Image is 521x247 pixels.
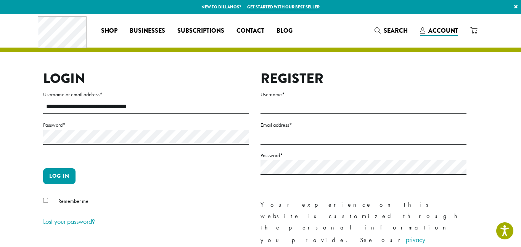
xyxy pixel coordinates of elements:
a: Shop [95,25,124,37]
label: Password [43,120,249,130]
label: Password [260,151,466,160]
span: Businesses [130,26,165,36]
span: Search [384,26,408,35]
span: Account [428,26,458,35]
label: Username [260,90,466,99]
h2: Login [43,70,249,87]
a: Search [368,24,414,37]
label: Username or email address [43,90,249,99]
span: Subscriptions [177,26,224,36]
span: Remember me [58,198,88,204]
button: Log in [43,168,76,184]
span: Blog [277,26,293,36]
a: Lost your password? [43,217,95,226]
label: Email address [260,120,466,130]
span: Shop [101,26,117,36]
span: Contact [236,26,264,36]
a: Get started with our best seller [247,4,320,10]
h2: Register [260,70,466,87]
